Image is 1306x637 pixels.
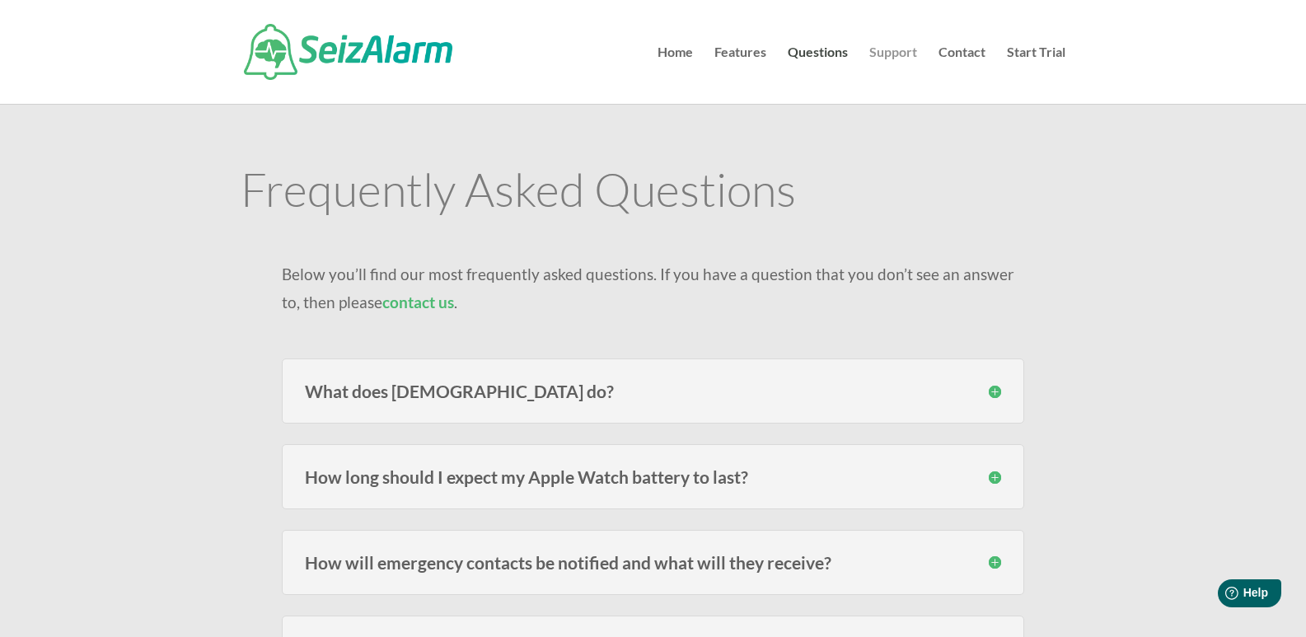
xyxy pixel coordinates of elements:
iframe: Help widget launcher [1159,573,1288,619]
a: contact us [382,293,454,311]
a: Contact [939,46,985,104]
a: Support [869,46,917,104]
a: Home [658,46,693,104]
p: Below you’ll find our most frequently asked questions. If you have a question that you don’t see ... [282,260,1024,316]
h3: How long should I expect my Apple Watch battery to last? [305,468,1001,485]
img: SeizAlarm [244,24,452,80]
a: Start Trial [1007,46,1065,104]
a: Questions [788,46,848,104]
a: Features [714,46,766,104]
h1: Frequently Asked Questions [241,166,1065,220]
h3: What does [DEMOGRAPHIC_DATA] do? [305,382,1001,400]
h3: How will emergency contacts be notified and what will they receive? [305,554,1001,571]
